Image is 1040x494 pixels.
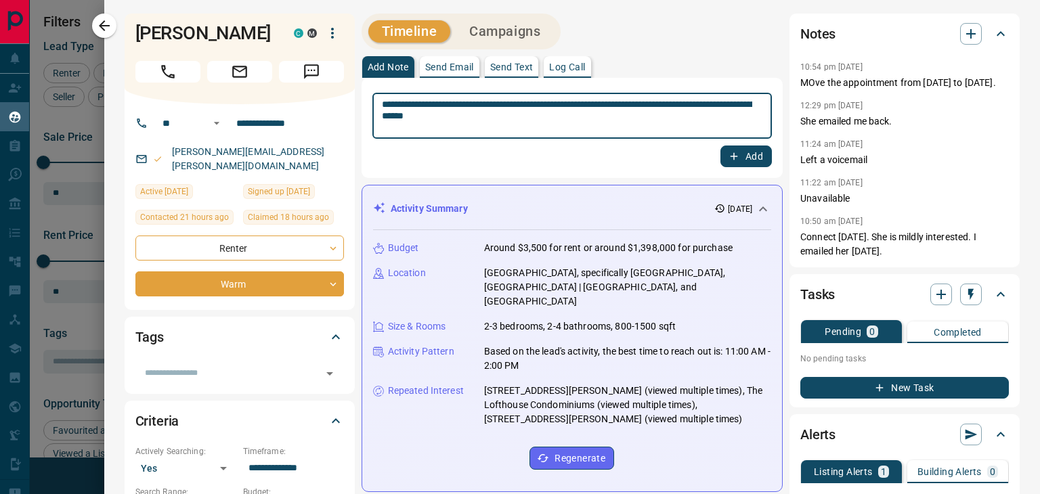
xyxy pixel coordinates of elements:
[135,410,179,432] h2: Criteria
[368,20,451,43] button: Timeline
[279,61,344,83] span: Message
[135,22,274,44] h1: [PERSON_NAME]
[135,457,236,479] div: Yes
[140,210,229,224] span: Contacted 21 hours ago
[135,321,344,353] div: Tags
[800,62,863,72] p: 10:54 pm [DATE]
[800,23,836,45] h2: Notes
[320,364,339,383] button: Open
[373,196,771,221] div: Activity Summary[DATE]
[135,235,344,261] div: Renter
[207,61,272,83] span: Email
[388,344,454,359] p: Activity Pattern
[800,217,863,226] p: 10:50 am [DATE]
[456,20,554,43] button: Campaigns
[728,203,752,215] p: [DATE]
[425,62,474,72] p: Send Email
[391,202,468,216] p: Activity Summary
[248,185,310,198] span: Signed up [DATE]
[800,76,1009,90] p: MOve the appointment from [DATE] to [DATE].
[917,467,982,476] p: Building Alerts
[484,241,733,255] p: Around $3,500 for rent or around $1,398,000 for purchase
[368,62,409,72] p: Add Note
[720,145,772,167] button: Add
[800,424,836,445] h2: Alerts
[243,210,344,229] div: Thu Aug 14 2025
[881,467,886,476] p: 1
[529,447,614,470] button: Regenerate
[172,146,325,171] a: [PERSON_NAME][EMAIL_ADDRESS][PERSON_NAME][DOMAIN_NAME]
[800,101,863,110] p: 12:29 pm [DATE]
[294,28,303,38] div: condos.ca
[800,284,835,305] h2: Tasks
[814,467,873,476] p: Listing Alerts
[135,445,236,457] p: Actively Searching:
[307,28,317,38] div: mrloft.ca
[153,154,162,164] svg: Email Valid
[800,192,1009,206] p: Unavailable
[388,241,419,255] p: Budget
[243,445,344,457] p: Timeframe:
[135,405,344,437] div: Criteria
[135,326,164,348] h2: Tags
[490,62,534,72] p: Send Text
[800,418,1009,451] div: Alerts
[990,467,995,476] p: 0
[800,178,863,187] p: 11:22 am [DATE]
[934,328,982,337] p: Completed
[825,327,861,336] p: Pending
[248,210,329,224] span: Claimed 18 hours ago
[209,115,225,131] button: Open
[388,266,426,280] p: Location
[549,62,585,72] p: Log Call
[800,349,1009,369] p: No pending tasks
[135,184,236,203] div: Sun Aug 10 2025
[135,271,344,296] div: Warm
[484,266,771,309] p: [GEOGRAPHIC_DATA], specifically [GEOGRAPHIC_DATA], [GEOGRAPHIC_DATA] | [GEOGRAPHIC_DATA], and [GE...
[135,210,236,229] div: Thu Aug 14 2025
[243,184,344,203] div: Fri Jun 24 2016
[388,319,446,334] p: Size & Rooms
[484,344,771,373] p: Based on the lead's activity, the best time to reach out is: 11:00 AM - 2:00 PM
[800,278,1009,311] div: Tasks
[800,377,1009,399] button: New Task
[388,384,464,398] p: Repeated Interest
[800,153,1009,167] p: Left a voicemail
[484,384,771,426] p: [STREET_ADDRESS][PERSON_NAME] (viewed multiple times), The Lofthouse Condominiums (viewed multipl...
[135,61,200,83] span: Call
[484,319,676,334] p: 2-3 bedrooms, 2-4 bathrooms, 800-1500 sqft
[800,18,1009,50] div: Notes
[140,185,188,198] span: Active [DATE]
[800,114,1009,129] p: She emailed me back.
[869,327,875,336] p: 0
[800,139,863,149] p: 11:24 am [DATE]
[800,230,1009,259] p: Connect [DATE]. She is mildly interested. I emailed her [DATE].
